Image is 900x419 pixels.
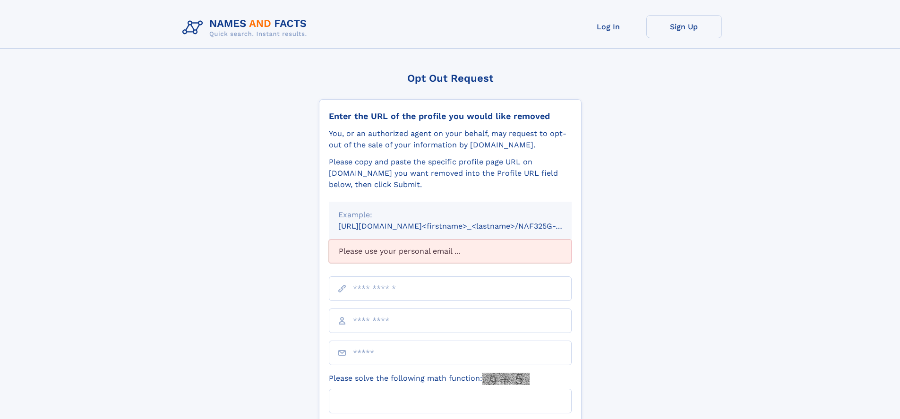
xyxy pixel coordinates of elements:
img: Logo Names and Facts [179,15,315,41]
div: Example: [338,209,562,221]
div: Please use your personal email ... [329,239,572,263]
a: Sign Up [646,15,722,38]
label: Please solve the following math function: [329,373,530,385]
div: Please copy and paste the specific profile page URL on [DOMAIN_NAME] you want removed into the Pr... [329,156,572,190]
div: Opt Out Request [319,72,582,84]
a: Log In [571,15,646,38]
div: You, or an authorized agent on your behalf, may request to opt-out of the sale of your informatio... [329,128,572,151]
small: [URL][DOMAIN_NAME]<firstname>_<lastname>/NAF325G-xxxxxxxx [338,222,590,231]
div: Enter the URL of the profile you would like removed [329,111,572,121]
